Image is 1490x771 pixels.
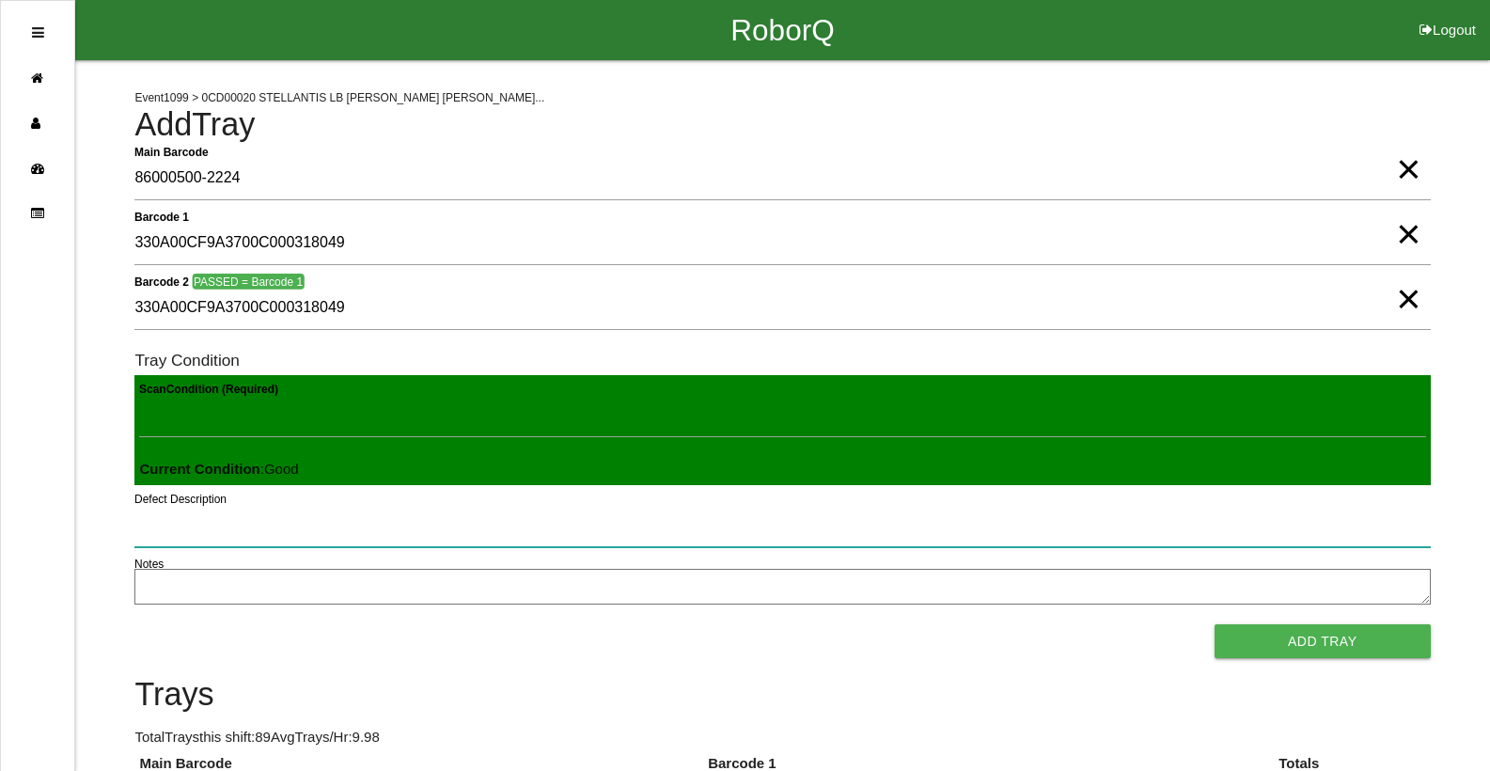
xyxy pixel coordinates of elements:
span: Event 1099 > 0CD00020 STELLANTIS LB [PERSON_NAME] [PERSON_NAME]... [134,91,544,104]
span: : Good [139,461,298,477]
p: Total Trays this shift: 89 Avg Trays /Hr: 9.98 [134,727,1430,748]
b: Barcode 1 [134,210,189,223]
span: PASSED = Barcode 1 [193,274,305,290]
button: Add Tray [1215,624,1431,658]
h4: Add Tray [134,107,1430,143]
span: Clear Input [1396,261,1420,299]
h4: Trays [134,677,1430,713]
span: Clear Input [1396,132,1420,169]
label: Defect Description [134,491,227,508]
input: Required [134,157,1430,200]
h6: Tray Condition [134,352,1430,370]
b: Scan Condition (Required) [139,383,278,396]
b: Barcode 2 [134,275,189,288]
label: Notes [134,556,164,573]
span: Clear Input [1396,197,1420,234]
div: Open [32,10,44,55]
b: Current Condition [139,461,259,477]
b: Main Barcode [134,145,209,158]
